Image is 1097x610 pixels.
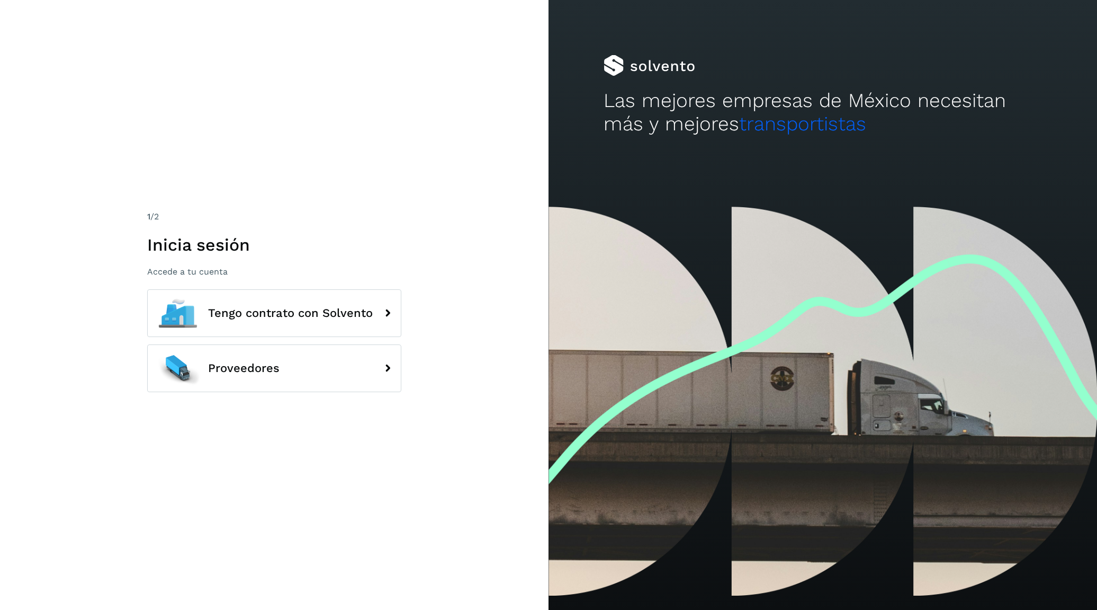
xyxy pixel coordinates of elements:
[147,344,401,392] button: Proveedores
[147,235,401,255] h1: Inicia sesión
[208,307,373,320] span: Tengo contrato con Solvento
[147,211,150,222] span: 1
[147,267,401,277] p: Accede a tu cuenta
[604,89,1042,136] h2: Las mejores empresas de México necesitan más y mejores
[739,112,866,135] span: transportistas
[147,210,401,223] div: /2
[147,289,401,337] button: Tengo contrato con Solvento
[208,362,280,375] span: Proveedores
